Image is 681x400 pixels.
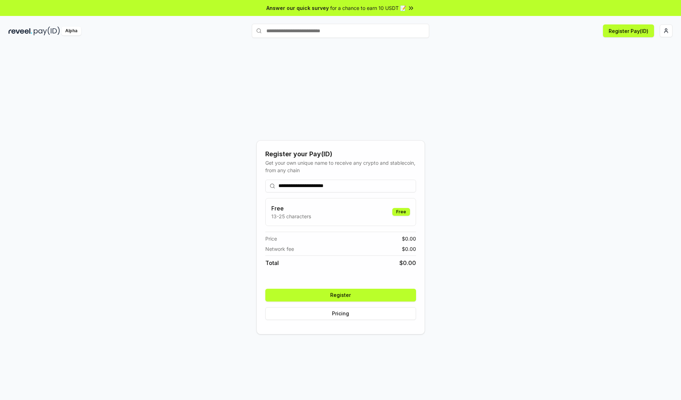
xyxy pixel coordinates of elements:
[9,27,32,35] img: reveel_dark
[265,289,416,302] button: Register
[265,159,416,174] div: Get your own unique name to receive any crypto and stablecoin, from any chain
[265,307,416,320] button: Pricing
[266,4,329,12] span: Answer our quick survey
[265,149,416,159] div: Register your Pay(ID)
[34,27,60,35] img: pay_id
[61,27,81,35] div: Alpha
[271,204,311,213] h3: Free
[603,24,654,37] button: Register Pay(ID)
[392,208,410,216] div: Free
[330,4,406,12] span: for a chance to earn 10 USDT 📝
[402,245,416,253] span: $ 0.00
[399,259,416,267] span: $ 0.00
[271,213,311,220] p: 13-25 characters
[402,235,416,242] span: $ 0.00
[265,259,279,267] span: Total
[265,245,294,253] span: Network fee
[265,235,277,242] span: Price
